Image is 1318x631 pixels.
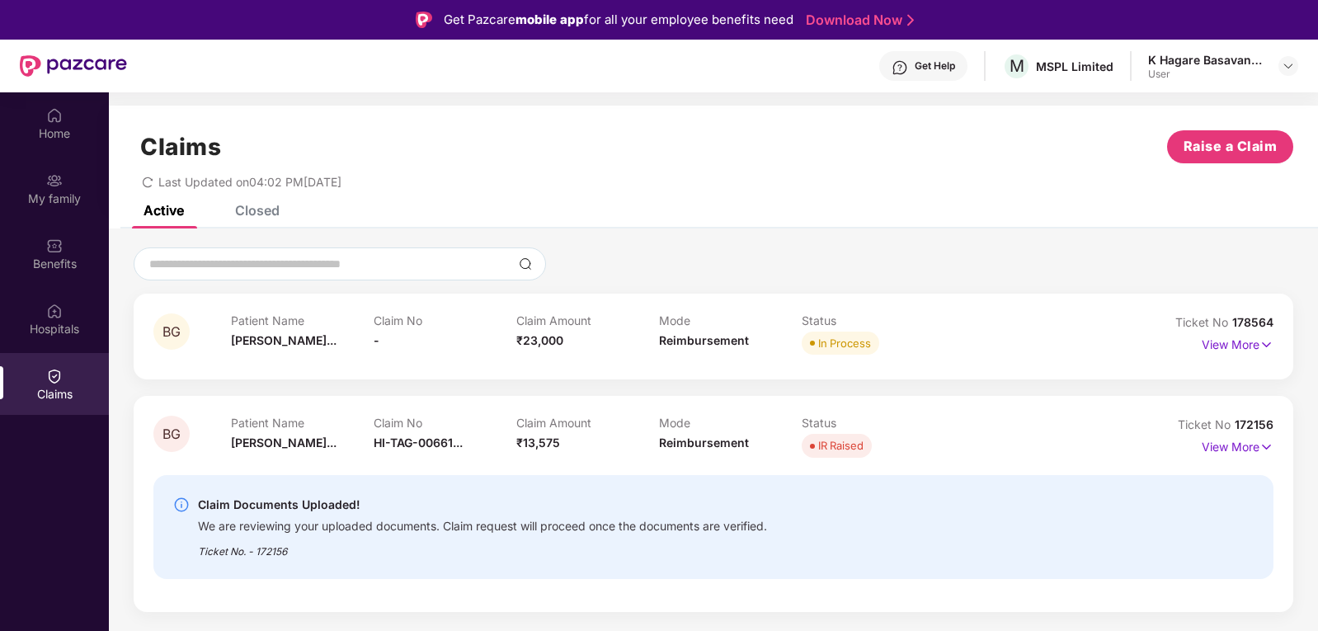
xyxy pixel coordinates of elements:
div: IR Raised [818,437,864,454]
p: Claim Amount [516,313,659,327]
div: We are reviewing your uploaded documents. Claim request will proceed once the documents are verif... [198,515,767,534]
img: svg+xml;base64,PHN2ZyB4bWxucz0iaHR0cDovL3d3dy53My5vcmcvMjAwMC9zdmciIHdpZHRoPSIxNyIgaGVpZ2h0PSIxNy... [1259,336,1273,354]
img: svg+xml;base64,PHN2ZyB3aWR0aD0iMjAiIGhlaWdodD0iMjAiIHZpZXdCb3g9IjAgMCAyMCAyMCIgZmlsbD0ibm9uZSIgeG... [46,172,63,189]
div: Get Help [915,59,955,73]
p: Mode [659,416,802,430]
div: K Hagare Basavanagowda [1148,52,1264,68]
span: Ticket No [1178,417,1235,431]
p: Status [802,416,944,430]
p: Patient Name [231,313,374,327]
p: Patient Name [231,416,374,430]
img: Stroke [907,12,914,29]
img: svg+xml;base64,PHN2ZyBpZD0iSG9tZSIgeG1sbnM9Imh0dHA6Ly93d3cudzMub3JnLzIwMDAvc3ZnIiB3aWR0aD0iMjAiIG... [46,107,63,124]
h1: Claims [140,133,221,161]
div: Get Pazcare for all your employee benefits need [444,10,793,30]
span: 178564 [1232,315,1273,329]
strong: mobile app [515,12,584,27]
span: 172156 [1235,417,1273,431]
img: Logo [416,12,432,28]
span: HI-TAG-00661... [374,436,463,450]
p: Status [802,313,944,327]
span: Raise a Claim [1184,136,1278,157]
div: MSPL Limited [1036,59,1113,74]
span: - [374,333,379,347]
span: [PERSON_NAME]... [231,333,337,347]
div: Closed [235,202,280,219]
span: M [1010,56,1024,76]
span: BG [162,427,181,441]
div: Ticket No. - 172156 [198,534,767,559]
p: View More [1202,332,1273,354]
button: Raise a Claim [1167,130,1293,163]
span: ₹23,000 [516,333,563,347]
img: svg+xml;base64,PHN2ZyBpZD0iQmVuZWZpdHMiIHhtbG5zPSJodHRwOi8vd3d3LnczLm9yZy8yMDAwL3N2ZyIgd2lkdGg9Ij... [46,238,63,254]
span: ₹13,575 [516,436,560,450]
div: Claim Documents Uploaded! [198,495,767,515]
span: [PERSON_NAME]... [231,436,337,450]
div: In Process [818,335,871,351]
img: svg+xml;base64,PHN2ZyBpZD0iQ2xhaW0iIHhtbG5zPSJodHRwOi8vd3d3LnczLm9yZy8yMDAwL3N2ZyIgd2lkdGg9IjIwIi... [46,368,63,384]
span: BG [162,325,181,339]
p: Claim No [374,313,516,327]
span: Last Updated on 04:02 PM[DATE] [158,175,341,189]
img: svg+xml;base64,PHN2ZyB4bWxucz0iaHR0cDovL3d3dy53My5vcmcvMjAwMC9zdmciIHdpZHRoPSIxNyIgaGVpZ2h0PSIxNy... [1259,438,1273,456]
img: svg+xml;base64,PHN2ZyBpZD0iSW5mby0yMHgyMCIgeG1sbnM9Imh0dHA6Ly93d3cudzMub3JnLzIwMDAvc3ZnIiB3aWR0aD... [173,497,190,513]
p: Claim No [374,416,516,430]
img: svg+xml;base64,PHN2ZyBpZD0iU2VhcmNoLTMyeDMyIiB4bWxucz0iaHR0cDovL3d3dy53My5vcmcvMjAwMC9zdmciIHdpZH... [519,257,532,271]
p: View More [1202,434,1273,456]
img: New Pazcare Logo [20,55,127,77]
span: redo [142,175,153,189]
span: Reimbursement [659,333,749,347]
span: Ticket No [1175,315,1232,329]
span: Reimbursement [659,436,749,450]
img: svg+xml;base64,PHN2ZyBpZD0iRHJvcGRvd24tMzJ4MzIiIHhtbG5zPSJodHRwOi8vd3d3LnczLm9yZy8yMDAwL3N2ZyIgd2... [1282,59,1295,73]
div: Active [144,202,184,219]
a: Download Now [806,12,909,29]
p: Claim Amount [516,416,659,430]
div: User [1148,68,1264,81]
p: Mode [659,313,802,327]
img: svg+xml;base64,PHN2ZyBpZD0iSG9zcGl0YWxzIiB4bWxucz0iaHR0cDovL3d3dy53My5vcmcvMjAwMC9zdmciIHdpZHRoPS... [46,303,63,319]
img: svg+xml;base64,PHN2ZyBpZD0iSGVscC0zMngzMiIgeG1sbnM9Imh0dHA6Ly93d3cudzMub3JnLzIwMDAvc3ZnIiB3aWR0aD... [892,59,908,76]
